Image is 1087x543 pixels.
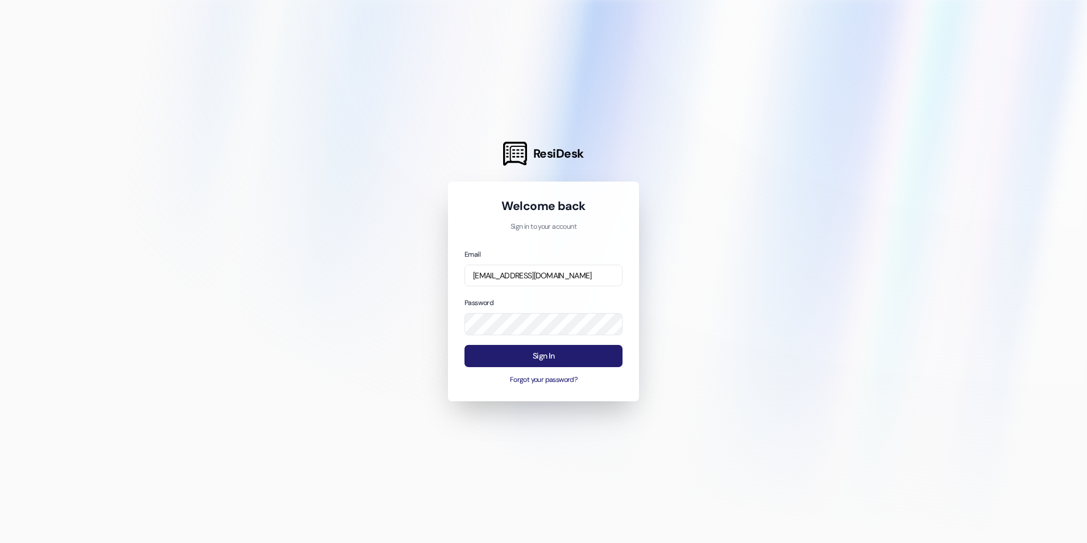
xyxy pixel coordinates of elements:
label: Email [464,250,480,259]
input: name@example.com [464,265,623,287]
span: ResiDesk [533,146,584,162]
button: Forgot your password? [464,375,623,385]
img: ResiDesk Logo [503,142,527,166]
h1: Welcome back [464,198,623,214]
label: Password [464,298,493,307]
p: Sign in to your account [464,222,623,232]
button: Sign In [464,345,623,367]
